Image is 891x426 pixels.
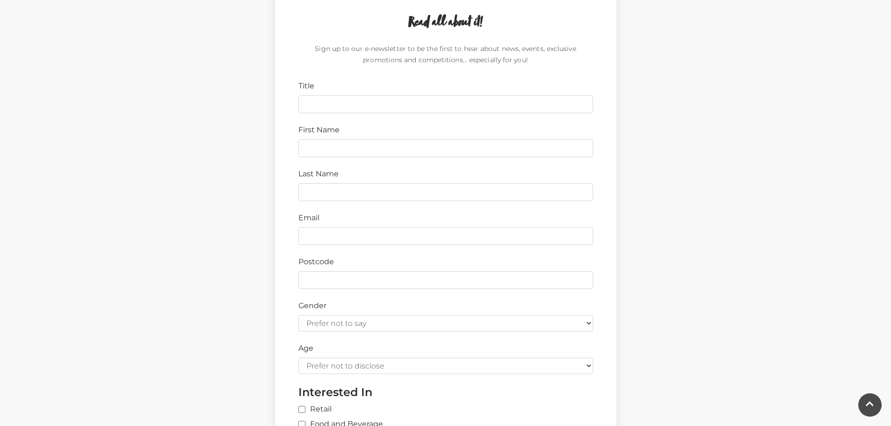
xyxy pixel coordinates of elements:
label: Gender [298,300,326,311]
label: Title [298,80,314,92]
label: Email [298,212,319,224]
p: Sign up to our e-newsletter to be the first to hear about news, events, exclusive promotions and ... [298,43,593,69]
label: Retail [298,404,332,415]
label: Postcode [298,256,334,267]
h2: Read all about it! [298,14,593,32]
h4: Interested In [298,385,593,399]
label: First Name [298,124,340,136]
label: Last Name [298,168,339,180]
label: Age [298,343,313,354]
